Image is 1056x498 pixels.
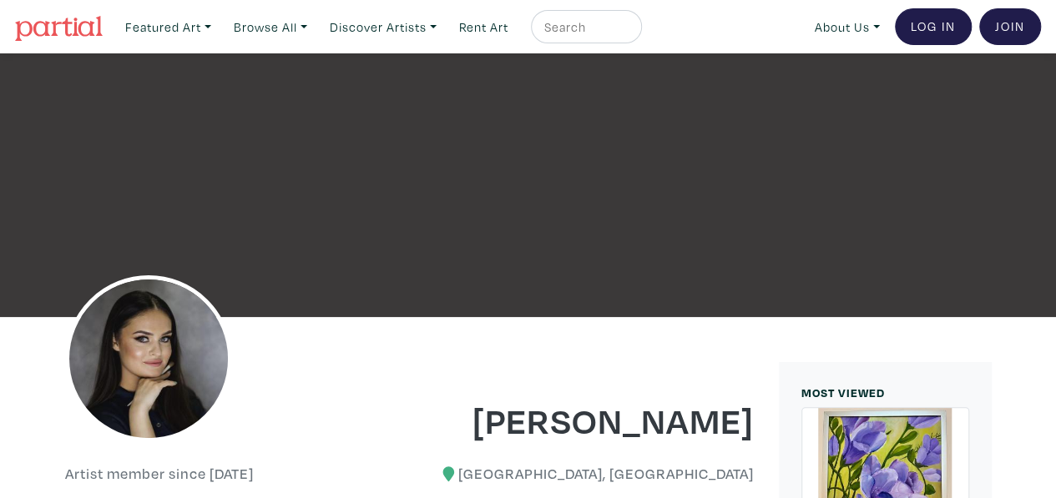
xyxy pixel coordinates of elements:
[422,465,754,483] h6: [GEOGRAPHIC_DATA], [GEOGRAPHIC_DATA]
[895,8,972,45] a: Log In
[452,10,516,44] a: Rent Art
[422,397,754,442] h1: [PERSON_NAME]
[118,10,219,44] a: Featured Art
[807,10,887,44] a: About Us
[801,385,885,400] small: MOST VIEWED
[226,10,315,44] a: Browse All
[979,8,1041,45] a: Join
[65,465,254,483] h6: Artist member since [DATE]
[322,10,444,44] a: Discover Artists
[543,17,626,38] input: Search
[65,275,232,442] img: phpThumb.php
